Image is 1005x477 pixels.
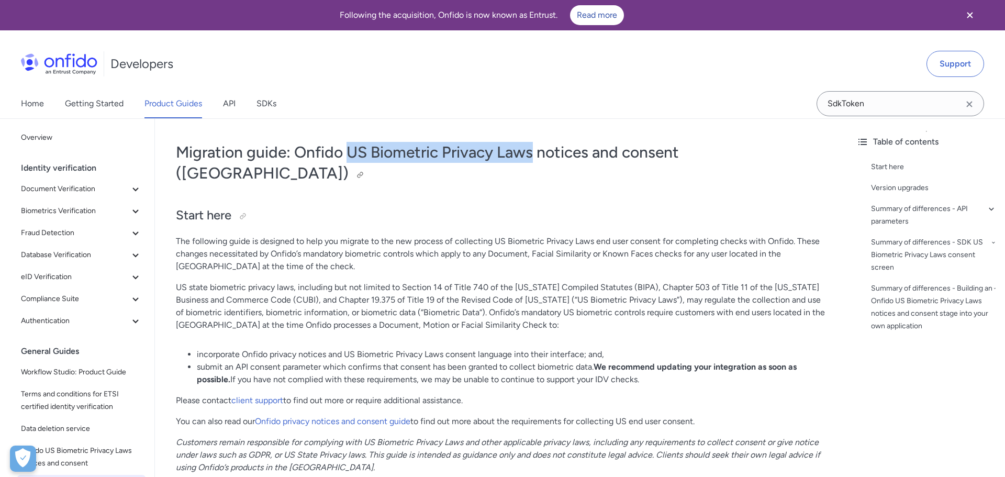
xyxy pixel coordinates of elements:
span: Document Verification [21,183,129,195]
span: Overview [21,131,142,144]
button: Document Verification [17,179,146,199]
button: Authentication [17,310,146,331]
em: Customers remain responsible for complying with US Biometric Privacy Laws and other applicable pr... [176,437,820,472]
img: Onfido Logo [21,53,97,74]
p: The following guide is designed to help you migrate to the new process of collecting US Biometric... [176,235,827,273]
li: submit an API consent parameter which confirms that consent has been granted to collect biometric... [197,361,827,386]
button: Database Verification [17,245,146,265]
div: Cookie Preferences [10,446,36,472]
button: Fraud Detection [17,223,146,243]
button: Compliance Suite [17,289,146,309]
h1: Migration guide: Onfido US Biometric Privacy Laws notices and consent ([GEOGRAPHIC_DATA]) [176,142,827,184]
li: incorporate Onfido privacy notices and US Biometric Privacy Laws consent language into their inte... [197,348,827,361]
button: Open Preferences [10,446,36,472]
span: Terms and conditions for ETSI certified identity verification [21,388,142,413]
a: client support [231,395,283,405]
p: US state biometric privacy laws, including but not limited to Section 14 of Title 740 of the [US_... [176,281,827,331]
span: Authentication [21,315,129,327]
span: eID Verification [21,271,129,283]
a: Summary of differences - SDK US Biometric Privacy Laws consent screen [871,236,997,274]
a: Start here [871,161,997,173]
a: Summary of differences - Building an Onfido US Biometric Privacy Laws notices and consent stage i... [871,282,997,332]
h2: Start here [176,207,827,225]
div: Table of contents [856,136,997,148]
button: Biometrics Verification [17,201,146,221]
div: Following the acquisition, Onfido is now known as Entrust. [13,5,951,25]
div: Identity verification [21,158,150,179]
span: Database Verification [21,249,129,261]
div: General Guides [21,341,150,362]
input: Onfido search input field [817,91,984,116]
a: Onfido US Biometric Privacy Laws notices and consent [17,440,146,474]
button: eID Verification [17,267,146,287]
a: API [223,89,236,118]
a: Summary of differences - API parameters [871,203,997,228]
strong: We recommend updating your integration as soon as possible. [197,362,797,384]
svg: Clear search field button [963,98,976,110]
a: Support [926,51,984,77]
a: SDKs [256,89,276,118]
a: Onfido privacy notices and consent guide [255,416,410,426]
button: Close banner [951,2,989,28]
p: You can also read our to find out more about the requirements for collecting US end user consent. [176,415,827,428]
svg: Close banner [964,9,976,21]
a: Product Guides [144,89,202,118]
a: Data deletion service [17,418,146,439]
span: Biometrics Verification [21,205,129,217]
a: Getting Started [65,89,124,118]
span: Workflow Studio: Product Guide [21,366,142,379]
a: Terms and conditions for ETSI certified identity verification [17,384,146,417]
a: Home [21,89,44,118]
a: Workflow Studio: Product Guide [17,362,146,383]
a: Overview [17,127,146,148]
span: Compliance Suite [21,293,129,305]
a: Read more [570,5,624,25]
a: Version upgrades [871,182,997,194]
h1: Developers [110,56,173,72]
span: Data deletion service [21,423,142,435]
span: Fraud Detection [21,227,129,239]
p: Please contact to find out more or require additional assistance. [176,394,827,407]
span: Onfido US Biometric Privacy Laws notices and consent [21,445,142,470]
